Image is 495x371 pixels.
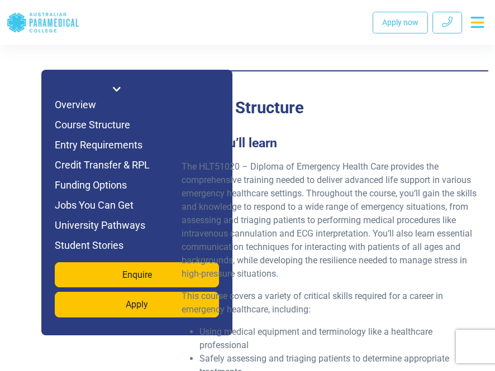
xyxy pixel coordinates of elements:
[373,12,428,33] a: Apply now
[182,160,477,281] p: The HLT51020 – Diploma of Emergency Health Care provides the comprehensive training needed to del...
[179,98,488,118] h2: Course Structure
[199,325,477,352] li: Using medical equipment and terminology like a healthcare professional
[175,136,484,151] h3: What you’ll learn
[7,4,79,41] a: Australian Paramedical College
[182,290,477,316] p: This course covers a variety of critical skills required for a career in emergency healthcare, in...
[467,12,488,32] button: Toggle navigation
